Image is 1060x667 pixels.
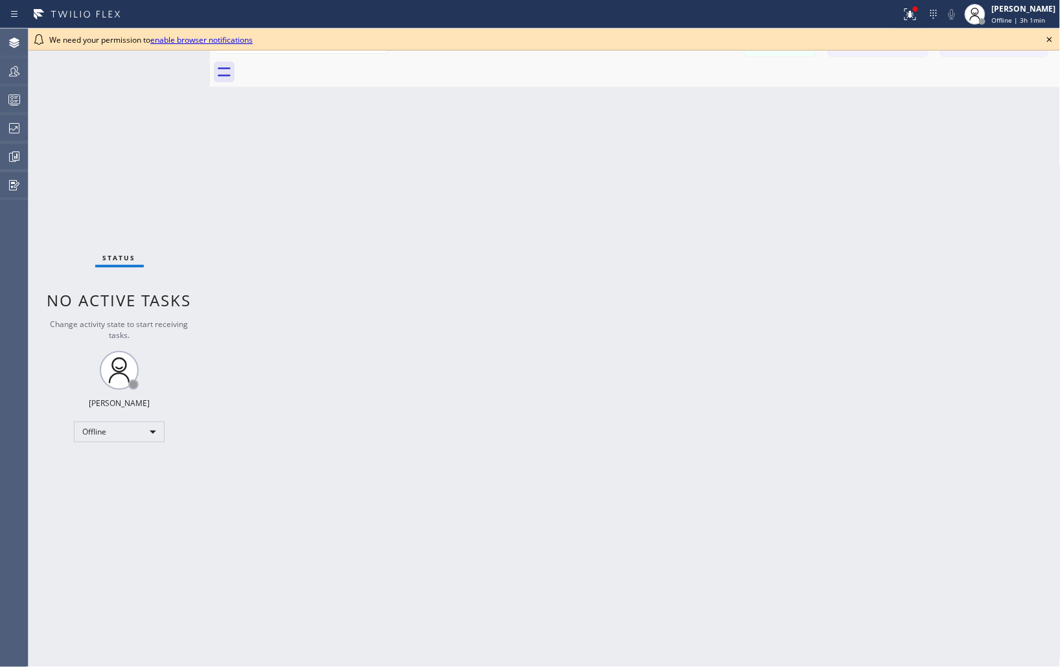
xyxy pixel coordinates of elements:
span: No active tasks [47,289,192,311]
div: [PERSON_NAME] [992,3,1056,14]
span: Change activity state to start receiving tasks. [51,319,189,341]
span: We need your permission to [49,34,253,45]
span: Offline | 3h 1min [992,16,1046,25]
a: enable browser notifications [150,34,253,45]
div: Offline [74,422,165,442]
button: Mute [943,5,961,23]
div: [PERSON_NAME] [89,398,150,409]
span: Status [103,253,136,262]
